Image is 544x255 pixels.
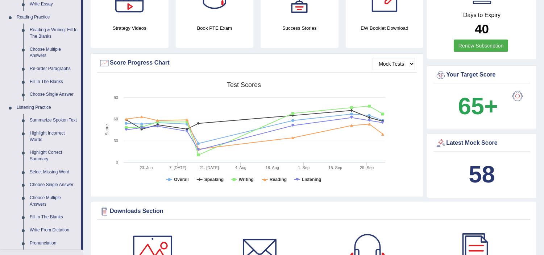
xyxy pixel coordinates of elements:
[26,62,81,75] a: Re-order Paragraphs
[435,12,528,18] h4: Days to Expiry
[26,178,81,192] a: Choose Single Answer
[26,211,81,224] a: Fill In The Blanks
[99,206,528,217] div: Downloads Section
[328,165,342,170] tspan: 15. Sep
[235,165,246,170] tspan: 4. Aug
[435,138,528,149] div: Latest Mock Score
[266,165,279,170] tspan: 18. Aug
[169,165,186,170] tspan: 7. [DATE]
[26,75,81,89] a: Fill In The Blanks
[104,124,109,136] tspan: Score
[458,93,498,119] b: 65+
[114,117,118,121] text: 60
[13,101,81,114] a: Listening Practice
[200,165,219,170] tspan: 21. [DATE]
[116,160,118,164] text: 0
[26,192,81,211] a: Choose Multiple Answers
[302,177,321,182] tspan: Listening
[26,24,81,43] a: Reading & Writing: Fill In The Blanks
[26,43,81,62] a: Choose Multiple Answers
[174,177,189,182] tspan: Overall
[261,24,339,32] h4: Success Stories
[298,165,310,170] tspan: 1. Sep
[114,95,118,100] text: 90
[114,139,118,143] text: 30
[26,127,81,146] a: Highlight Incorrect Words
[99,58,415,69] div: Score Progress Chart
[26,88,81,101] a: Choose Single Answer
[13,11,81,24] a: Reading Practice
[26,237,81,250] a: Pronunciation
[435,70,528,81] div: Your Target Score
[91,24,169,32] h4: Strategy Videos
[26,166,81,179] a: Select Missing Word
[454,40,508,52] a: Renew Subscription
[346,24,424,32] h4: EW Booklet Download
[140,165,153,170] tspan: 23. Jun
[360,165,374,170] tspan: 29. Sep
[469,161,495,188] b: 58
[26,146,81,165] a: Highlight Correct Summary
[26,114,81,127] a: Summarize Spoken Text
[176,24,254,32] h4: Book PTE Exam
[270,177,287,182] tspan: Reading
[227,81,261,89] tspan: Test scores
[239,177,254,182] tspan: Writing
[26,224,81,237] a: Write From Dictation
[475,22,489,36] b: 40
[204,177,224,182] tspan: Speaking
